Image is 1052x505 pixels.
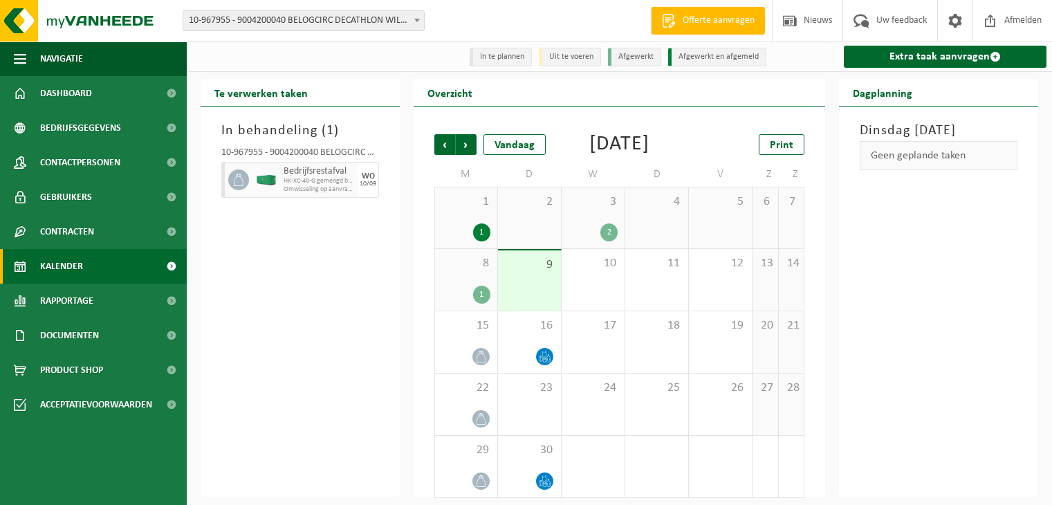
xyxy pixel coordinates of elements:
[414,79,486,106] h2: Overzicht
[689,162,753,187] td: V
[625,162,689,187] td: D
[183,11,424,30] span: 10-967955 - 9004200040 BELOGCIRC DECATHLON WILLEBROEK - WILLEBROEK
[40,180,92,214] span: Gebruikers
[786,194,797,210] span: 7
[860,120,1017,141] h3: Dinsdag [DATE]
[844,46,1046,68] a: Extra taak aanvragen
[40,76,92,111] span: Dashboard
[505,443,554,458] span: 30
[632,380,681,396] span: 25
[696,318,745,333] span: 19
[786,380,797,396] span: 28
[632,256,681,271] span: 11
[473,286,490,304] div: 1
[284,177,355,185] span: HK-XC-40-G gemengd bedrijfsafval
[632,194,681,210] span: 4
[589,134,649,155] div: [DATE]
[442,380,490,396] span: 22
[651,7,765,35] a: Offerte aanvragen
[442,318,490,333] span: 15
[539,48,601,66] li: Uit te voeren
[442,256,490,271] span: 8
[679,14,758,28] span: Offerte aanvragen
[759,194,770,210] span: 6
[759,318,770,333] span: 20
[569,318,618,333] span: 17
[284,185,355,194] span: Omwisseling op aanvraag
[360,181,376,187] div: 10/09
[498,162,562,187] td: D
[608,48,661,66] li: Afgewerkt
[483,134,546,155] div: Vandaag
[759,134,804,155] a: Print
[40,318,99,353] span: Documenten
[562,162,625,187] td: W
[696,194,745,210] span: 5
[40,284,93,318] span: Rapportage
[40,42,83,76] span: Navigatie
[770,140,793,151] span: Print
[40,214,94,249] span: Contracten
[759,380,770,396] span: 27
[40,111,121,145] span: Bedrijfsgegevens
[326,124,334,138] span: 1
[569,194,618,210] span: 3
[470,48,532,66] li: In te plannen
[759,256,770,271] span: 13
[786,318,797,333] span: 21
[839,79,926,106] h2: Dagplanning
[434,134,455,155] span: Vorige
[442,443,490,458] span: 29
[505,318,554,333] span: 16
[779,162,805,187] td: Z
[40,249,83,284] span: Kalender
[183,10,425,31] span: 10-967955 - 9004200040 BELOGCIRC DECATHLON WILLEBROEK - WILLEBROEK
[40,145,120,180] span: Contactpersonen
[201,79,322,106] h2: Te verwerken taken
[600,223,618,241] div: 2
[473,223,490,241] div: 1
[40,353,103,387] span: Product Shop
[632,318,681,333] span: 18
[860,141,1017,170] div: Geen geplande taken
[668,48,766,66] li: Afgewerkt en afgemeld
[284,166,355,177] span: Bedrijfsrestafval
[786,256,797,271] span: 14
[696,256,745,271] span: 12
[505,194,554,210] span: 2
[696,380,745,396] span: 26
[434,162,498,187] td: M
[505,380,554,396] span: 23
[256,175,277,185] img: HK-XC-40-GN-00
[456,134,477,155] span: Volgende
[569,380,618,396] span: 24
[442,194,490,210] span: 1
[569,256,618,271] span: 10
[221,148,379,162] div: 10-967955 - 9004200040 BELOGCIRC DECATHLON WILLEBROEK - WILLEBROEK
[221,120,379,141] h3: In behandeling ( )
[505,257,554,273] span: 9
[40,387,152,422] span: Acceptatievoorwaarden
[362,172,375,181] div: WO
[753,162,778,187] td: Z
